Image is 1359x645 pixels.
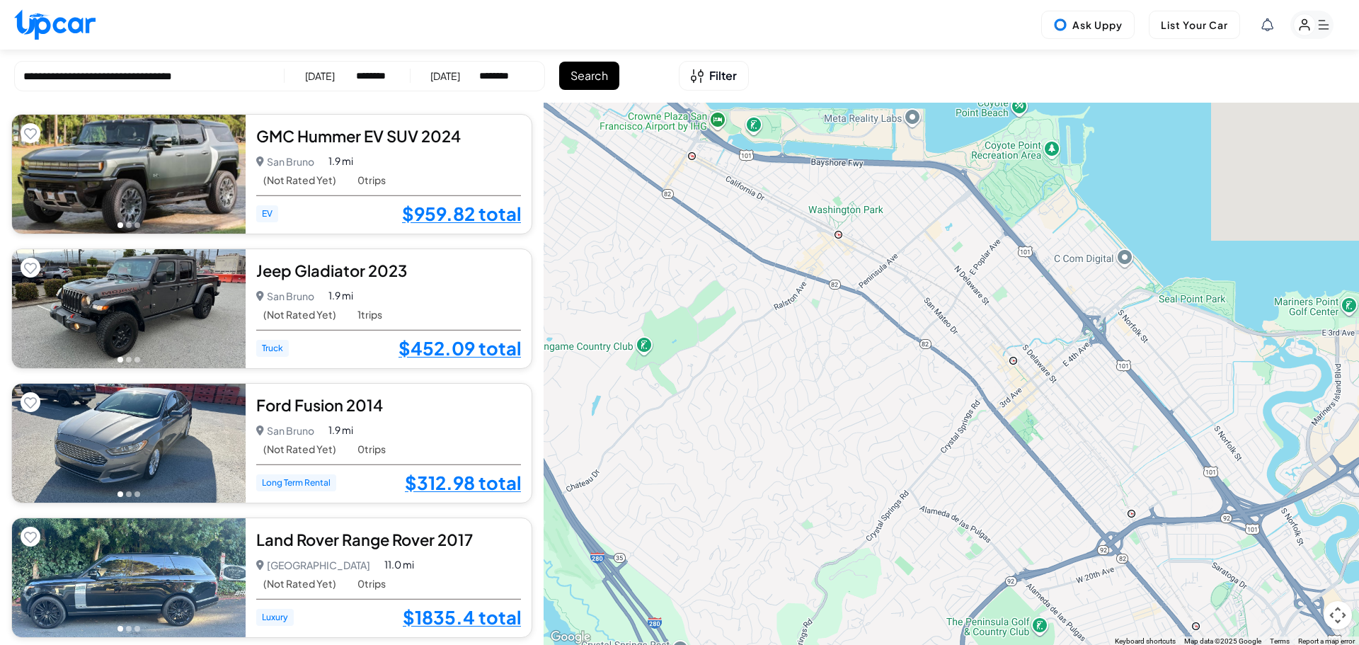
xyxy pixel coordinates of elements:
button: Add to favorites [21,123,40,143]
a: Report a map error [1298,637,1355,645]
span: Long Term Rental [256,474,336,491]
button: Go to photo 3 [134,222,140,228]
a: $312.98 total [405,474,521,492]
div: Land Rover Range Rover 2017 [256,529,521,550]
button: Go to photo 3 [134,626,140,632]
button: Go to photo 2 [126,626,132,632]
img: Car Image [12,518,246,637]
span: 0 trips [357,578,386,590]
button: Search [559,62,619,90]
span: (Not Rated Yet) [263,174,336,186]
p: [GEOGRAPHIC_DATA] [256,555,370,575]
span: 1.9 mi [328,288,353,303]
button: Open filters [679,61,749,91]
a: Terms (opens in new tab) [1270,637,1290,645]
span: 1.9 mi [328,154,353,169]
button: Go to photo 2 [126,222,132,228]
span: 1.9 mi [328,423,353,438]
button: Ask Uppy [1041,11,1135,39]
img: Car Image [12,115,246,234]
div: View Notifications [1261,18,1273,31]
button: Go to photo 3 [134,491,140,497]
button: Map camera controls [1324,601,1352,629]
button: Go to photo 2 [126,491,132,497]
p: San Bruno [256,286,314,306]
span: 1 trips [357,309,382,321]
img: Car Image [12,384,246,503]
div: Jeep Gladiator 2023 [256,260,521,281]
span: Luxury [256,609,294,626]
button: Add to favorites [21,392,40,412]
div: GMC Hummer EV SUV 2024 [256,125,521,147]
span: (Not Rated Yet) [263,443,336,455]
div: [DATE] [430,69,460,83]
img: Car Image [12,249,246,368]
button: Go to photo 1 [117,357,123,363]
a: $959.82 total [402,205,521,223]
button: Go to photo 1 [117,222,123,228]
span: 0 trips [357,174,386,186]
p: San Bruno [256,421,314,440]
button: Add to favorites [21,258,40,278]
div: [DATE] [305,69,335,83]
button: Go to photo 1 [117,491,123,497]
button: Go to photo 1 [117,626,123,632]
span: 0 trips [357,443,386,455]
span: (Not Rated Yet) [263,309,336,321]
span: Truck [256,340,289,357]
p: San Bruno [256,152,314,171]
button: Go to photo 3 [134,357,140,363]
span: (Not Rated Yet) [263,578,336,590]
span: Filter [709,67,737,84]
span: 11.0 mi [384,557,414,572]
button: List Your Car [1149,11,1240,39]
a: $452.09 total [398,339,521,358]
div: Ford Fusion 2014 [256,394,521,416]
span: EV [256,205,278,222]
button: Go to photo 2 [126,357,132,363]
img: Uppy [1053,18,1067,32]
img: Upcar Logo [14,9,96,40]
a: $1835.4 total [403,608,521,627]
button: Add to favorites [21,527,40,547]
span: Map data ©2025 Google [1184,637,1261,645]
